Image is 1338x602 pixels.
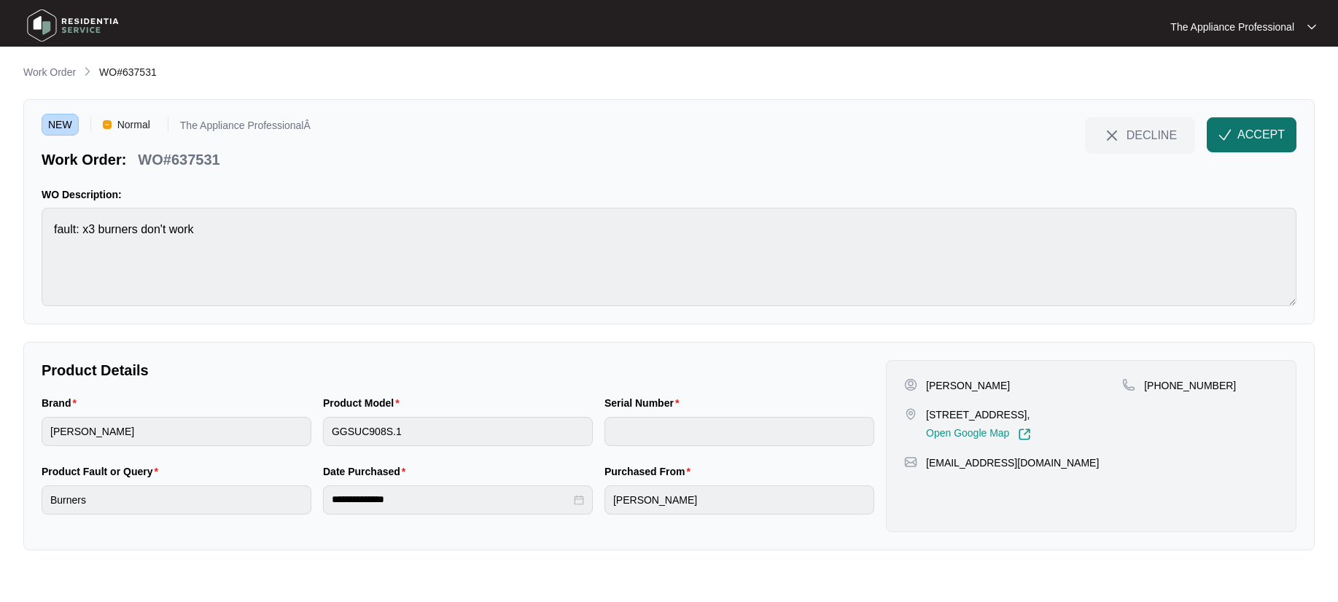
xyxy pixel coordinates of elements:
[604,485,874,515] input: Purchased From
[1122,378,1135,391] img: map-pin
[323,417,593,446] input: Product Model
[42,208,1296,306] textarea: fault: x3 burners don't work
[1144,378,1236,393] p: [PHONE_NUMBER]
[323,396,405,410] label: Product Model
[1103,127,1121,144] img: close-Icon
[1085,117,1195,152] button: close-IconDECLINE
[42,417,311,446] input: Brand
[99,66,157,78] span: WO#637531
[1237,126,1285,144] span: ACCEPT
[604,464,696,479] label: Purchased From
[1018,428,1031,441] img: Link-External
[42,187,1296,202] p: WO Description:
[42,464,164,479] label: Product Fault or Query
[1127,127,1177,143] span: DECLINE
[180,120,311,136] p: The Appliance ProfessionalÂ
[332,492,571,507] input: Date Purchased
[926,407,1031,422] p: [STREET_ADDRESS],
[42,360,874,380] p: Product Details
[904,378,917,391] img: user-pin
[926,378,1010,393] p: [PERSON_NAME]
[82,66,93,77] img: chevron-right
[1218,128,1232,141] img: check-Icon
[42,149,126,170] p: Work Order:
[604,396,685,410] label: Serial Number
[904,407,917,421] img: map-pin
[103,120,112,129] img: Vercel Logo
[1207,117,1296,152] button: check-IconACCEPT
[23,65,76,79] p: Work Order
[323,464,411,479] label: Date Purchased
[42,396,82,410] label: Brand
[604,417,874,446] input: Serial Number
[138,149,219,170] p: WO#637531
[42,114,79,136] span: NEW
[112,114,156,136] span: Normal
[926,428,1031,441] a: Open Google Map
[42,485,311,515] input: Product Fault or Query
[22,4,124,47] img: residentia service logo
[926,456,1099,470] p: [EMAIL_ADDRESS][DOMAIN_NAME]
[20,65,79,81] a: Work Order
[1170,20,1294,34] p: The Appliance Professional
[1307,23,1316,31] img: dropdown arrow
[904,456,917,469] img: map-pin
